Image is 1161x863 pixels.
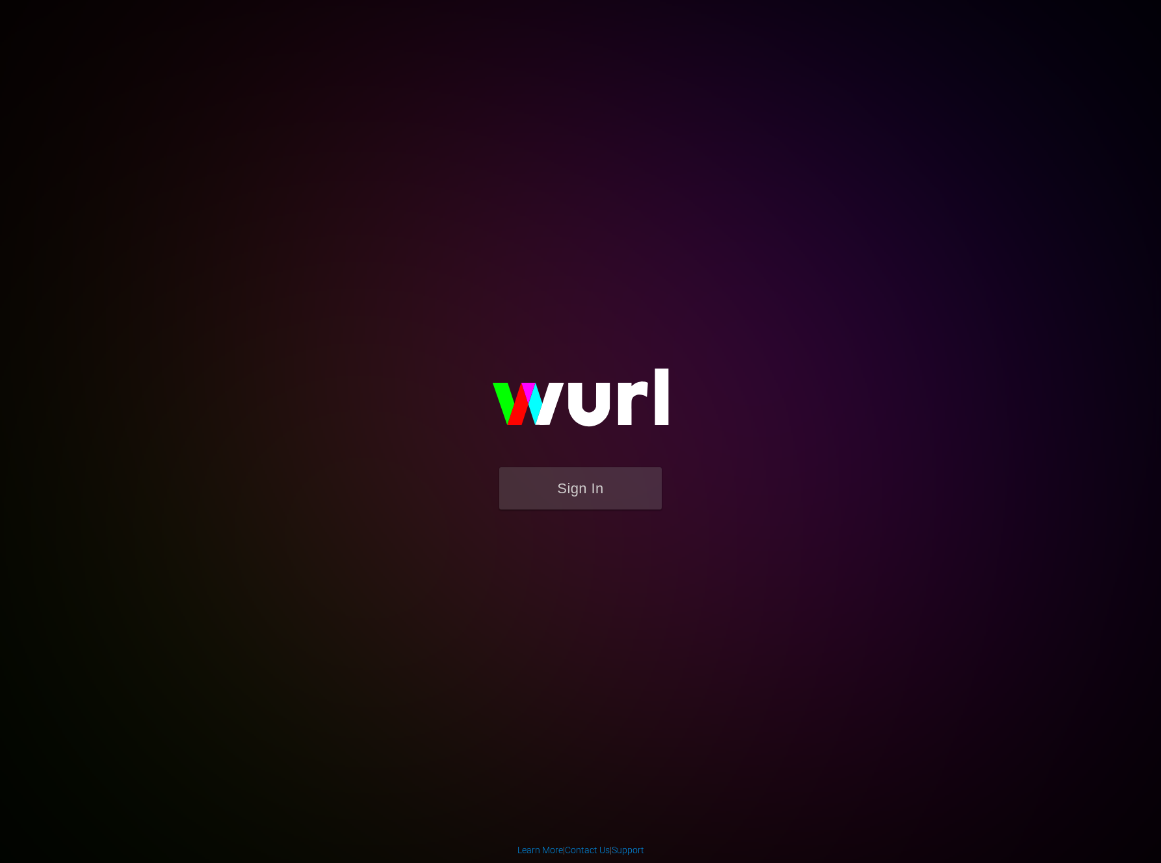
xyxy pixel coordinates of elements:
a: Support [612,845,644,855]
a: Learn More [517,845,563,855]
img: wurl-logo-on-black-223613ac3d8ba8fe6dc639794a292ebdb59501304c7dfd60c99c58986ef67473.svg [450,341,711,467]
div: | | [517,844,644,857]
a: Contact Us [565,845,610,855]
button: Sign In [499,467,662,509]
